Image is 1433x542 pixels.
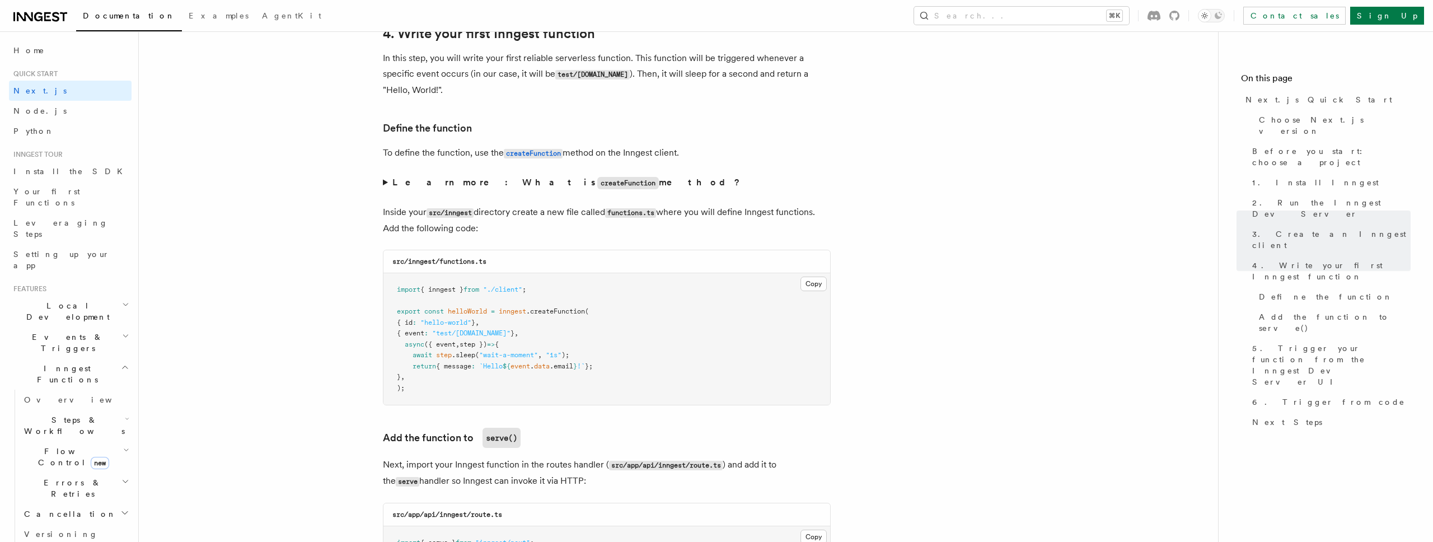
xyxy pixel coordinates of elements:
[13,127,54,135] span: Python
[471,319,475,326] span: }
[585,362,593,370] span: };
[397,384,405,392] span: );
[397,329,424,337] span: { event
[530,362,534,370] span: .
[13,106,67,115] span: Node.js
[504,149,563,158] code: createFunction
[456,340,460,348] span: ,
[9,40,132,60] a: Home
[9,81,132,101] a: Next.js
[585,307,589,315] span: (
[503,362,511,370] span: ${
[495,340,499,348] span: {
[479,351,538,359] span: "wait-a-moment"
[24,395,139,404] span: Overview
[1198,9,1225,22] button: Toggle dark mode
[609,461,723,470] code: src/app/api/inngest/route.ts
[20,410,132,441] button: Steps & Workflows
[76,3,182,31] a: Documentation
[1248,224,1411,255] a: 3. Create an Inngest client
[13,86,67,95] span: Next.js
[189,11,249,20] span: Examples
[13,45,45,56] span: Home
[1243,7,1346,25] a: Contact sales
[1245,94,1392,105] span: Next.js Quick Start
[491,307,495,315] span: =
[9,244,132,275] a: Setting up your app
[511,329,514,337] span: }
[1248,193,1411,224] a: 2. Run the Inngest Dev Server
[9,363,121,385] span: Inngest Functions
[479,362,503,370] span: `Hello
[9,296,132,327] button: Local Development
[1259,311,1411,334] span: Add the function to serve()
[392,511,502,518] code: src/app/api/inngest/route.ts
[13,218,108,239] span: Leveraging Steps
[413,362,436,370] span: return
[546,351,561,359] span: "1s"
[1241,90,1411,110] a: Next.js Quick Start
[483,428,521,448] code: serve()
[383,457,831,489] p: Next, import your Inngest function in the routes handler ( ) and add it to the handler so Inngest...
[420,286,463,293] span: { inngest }
[13,167,129,176] span: Install the SDK
[83,11,175,20] span: Documentation
[522,286,526,293] span: ;
[9,358,132,390] button: Inngest Functions
[471,362,475,370] span: :
[1248,141,1411,172] a: Before you start: choose a project
[262,11,321,20] span: AgentKit
[427,208,474,218] code: src/inngest
[383,26,595,41] a: 4. Write your first Inngest function
[383,120,472,136] a: Define the function
[1248,412,1411,432] a: Next Steps
[436,362,471,370] span: { message
[436,351,452,359] span: step
[448,307,487,315] span: helloWorld
[1252,146,1411,168] span: Before you start: choose a project
[432,329,511,337] span: "test/[DOMAIN_NAME]"
[397,319,413,326] span: { id
[1107,10,1122,21] kbd: ⌘K
[1248,172,1411,193] a: 1. Install Inngest
[383,145,831,161] p: To define the function, use the method on the Inngest client.
[396,477,419,487] code: serve
[504,147,563,158] a: createFunction
[24,530,98,539] span: Versioning
[463,286,479,293] span: from
[401,373,405,381] span: ,
[424,307,444,315] span: const
[526,307,585,315] span: .createFunction
[573,362,577,370] span: }
[13,187,80,207] span: Your first Functions
[475,351,479,359] span: (
[20,390,132,410] a: Overview
[9,181,132,213] a: Your first Functions
[9,121,132,141] a: Python
[397,373,401,381] span: }
[1252,177,1379,188] span: 1. Install Inngest
[499,307,526,315] span: inngest
[392,177,742,188] strong: Learn more: What is method?
[1241,72,1411,90] h4: On this page
[413,351,432,359] span: await
[597,177,659,189] code: createFunction
[20,473,132,504] button: Errors & Retries
[405,340,424,348] span: async
[1259,114,1411,137] span: Choose Next.js version
[1248,338,1411,392] a: 5. Trigger your function from the Inngest Dev Server UI
[1254,307,1411,338] a: Add the function to serve()
[9,161,132,181] a: Install the SDK
[550,362,573,370] span: .email
[1252,197,1411,219] span: 2. Run the Inngest Dev Server
[420,319,471,326] span: "hello-world"
[800,277,827,291] button: Copy
[424,340,456,348] span: ({ event
[475,319,479,326] span: ,
[20,508,116,520] span: Cancellation
[397,307,420,315] span: export
[9,331,122,354] span: Events & Triggers
[1254,110,1411,141] a: Choose Next.js version
[483,286,522,293] span: "./client"
[9,101,132,121] a: Node.js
